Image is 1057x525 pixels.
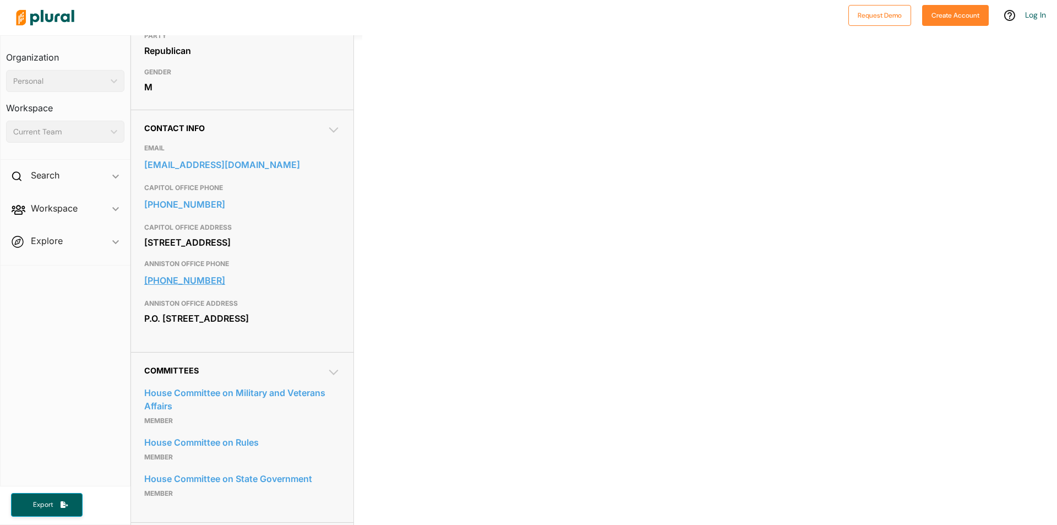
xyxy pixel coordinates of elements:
[144,123,205,133] span: Contact Info
[144,366,199,375] span: Committees
[144,221,340,234] h3: CAPITOL OFFICE ADDRESS
[144,487,340,500] p: Member
[144,470,340,487] a: House Committee on State Government
[144,156,340,173] a: [EMAIL_ADDRESS][DOMAIN_NAME]
[144,414,340,427] p: Member
[144,297,340,310] h3: ANNISTON OFFICE ADDRESS
[922,9,989,20] a: Create Account
[144,42,340,59] div: Republican
[144,181,340,194] h3: CAPITOL OFFICE PHONE
[144,257,340,270] h3: ANNISTON OFFICE PHONE
[144,434,340,451] a: House Committee on Rules
[144,142,340,155] h3: EMAIL
[144,385,340,414] a: House Committee on Military and Veterans Affairs
[144,234,340,251] div: [STREET_ADDRESS]
[144,272,340,289] a: [PHONE_NUMBER]
[144,310,340,327] div: P.O. [STREET_ADDRESS]
[848,9,911,20] a: Request Demo
[144,196,340,213] a: [PHONE_NUMBER]
[11,493,83,517] button: Export
[144,66,340,79] h3: GENDER
[6,41,124,66] h3: Organization
[922,5,989,26] button: Create Account
[6,92,124,116] h3: Workspace
[13,75,106,87] div: Personal
[1025,10,1046,20] a: Log In
[13,126,106,138] div: Current Team
[144,451,340,464] p: Member
[31,169,59,181] h2: Search
[25,500,61,510] span: Export
[144,79,340,95] div: M
[848,5,911,26] button: Request Demo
